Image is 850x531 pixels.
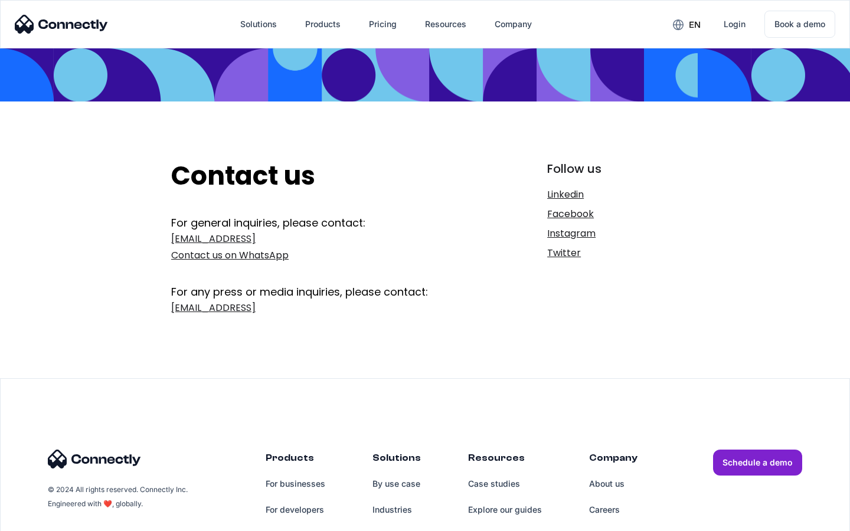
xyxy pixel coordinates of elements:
div: Solutions [240,16,277,32]
div: Company [589,450,637,471]
div: Login [724,16,746,32]
a: Twitter [547,245,679,261]
a: Careers [589,497,637,523]
div: © 2024 All rights reserved. Connectly Inc. Engineered with ❤️, globally. [48,483,189,511]
div: Solutions [372,450,421,471]
a: [EMAIL_ADDRESS] [171,300,470,316]
ul: Language list [24,510,71,527]
a: About us [589,471,637,497]
a: Facebook [547,206,679,222]
img: Connectly Logo [15,15,108,34]
a: By use case [372,471,421,497]
a: Schedule a demo [713,450,802,476]
div: Company [495,16,532,32]
a: For developers [266,497,325,523]
div: Resources [468,450,542,471]
div: Resources [425,16,466,32]
a: Explore our guides [468,497,542,523]
img: Connectly Logo [48,450,141,468]
a: Industries [372,497,421,523]
a: Login [714,10,755,38]
div: en [689,17,701,33]
a: [EMAIL_ADDRESS]Contact us on WhatsApp [171,231,470,264]
div: Products [305,16,341,32]
div: Follow us [547,160,679,177]
a: Instagram [547,225,679,242]
a: Book a demo [764,11,835,38]
div: Products [266,450,325,471]
aside: Language selected: English [12,510,71,527]
a: Case studies [468,471,542,497]
div: For any press or media inquiries, please contact: [171,267,470,300]
div: For general inquiries, please contact: [171,215,470,231]
a: For businesses [266,471,325,497]
a: Linkedin [547,186,679,203]
h2: Contact us [171,160,470,192]
a: Pricing [359,10,406,38]
div: Pricing [369,16,397,32]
